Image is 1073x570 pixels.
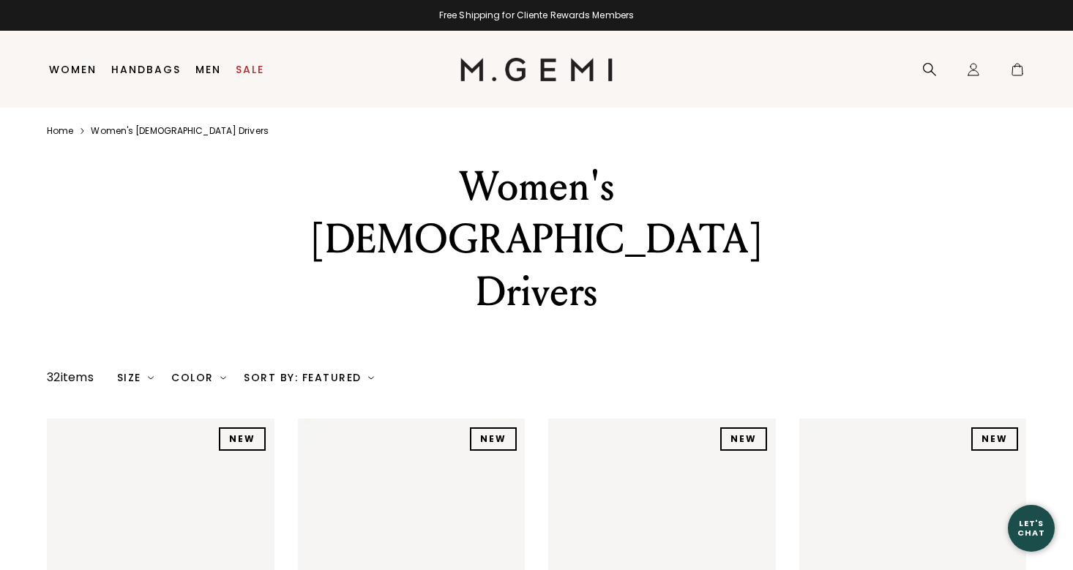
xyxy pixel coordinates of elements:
div: Size [117,372,154,383]
div: NEW [971,427,1018,451]
div: NEW [219,427,266,451]
img: chevron-down.svg [368,375,374,380]
div: Sort By: Featured [244,372,374,383]
a: Women's [DEMOGRAPHIC_DATA] drivers [91,125,268,137]
img: M.Gemi [460,58,613,81]
div: Color [171,372,226,383]
div: 32 items [47,369,94,386]
div: Women's [DEMOGRAPHIC_DATA] Drivers [283,160,790,318]
img: chevron-down.svg [148,375,154,380]
a: Women [49,64,97,75]
div: NEW [470,427,517,451]
div: NEW [720,427,767,451]
a: Sale [236,64,264,75]
a: Handbags [111,64,181,75]
img: chevron-down.svg [220,375,226,380]
div: Let's Chat [1008,519,1055,537]
a: Men [195,64,221,75]
a: Home [47,125,73,137]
